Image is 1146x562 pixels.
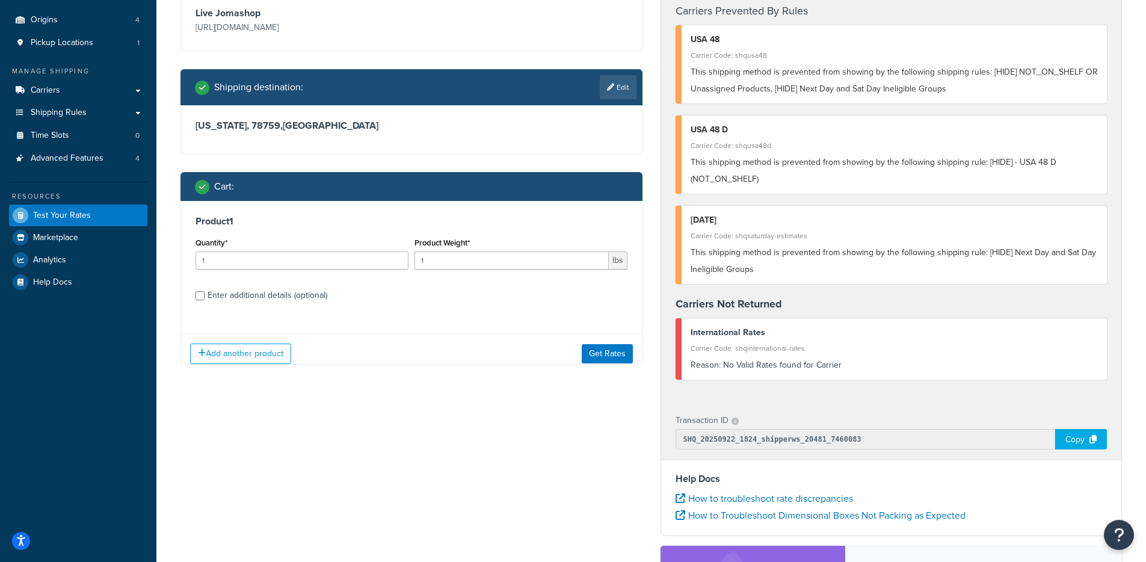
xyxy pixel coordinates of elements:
[9,32,147,54] li: Pickup Locations
[31,153,103,164] span: Advanced Features
[135,131,140,141] span: 0
[1055,429,1107,449] div: Copy
[31,131,69,141] span: Time Slots
[196,120,627,132] h3: [US_STATE], 78759 , [GEOGRAPHIC_DATA]
[196,252,408,270] input: 0
[691,31,1098,48] div: USA 48
[609,252,627,270] span: lbs
[691,357,1098,374] div: No Valid Rates found for Carrier
[196,19,408,36] p: [URL][DOMAIN_NAME]
[9,102,147,124] a: Shipping Rules
[9,147,147,170] a: Advanced Features4
[31,15,58,25] span: Origins
[135,15,140,25] span: 4
[691,359,721,371] span: Reason:
[214,82,303,93] h2: Shipping destination :
[691,324,1098,341] div: International Rates
[9,227,147,249] a: Marketplace
[9,249,147,271] a: Analytics
[9,125,147,147] a: Time Slots0
[691,156,1056,185] span: This shipping method is prevented from showing by the following shipping rule: [HIDE] - USA 48 D ...
[676,296,782,312] strong: Carriers Not Returned
[9,66,147,76] div: Manage Shipping
[9,32,147,54] a: Pickup Locations1
[137,38,140,48] span: 1
[9,125,147,147] li: Time Slots
[33,233,78,243] span: Marketplace
[9,271,147,293] a: Help Docs
[691,227,1098,244] div: Carrier Code: shqsaturday-estimates
[691,246,1096,276] span: This shipping method is prevented from showing by the following shipping rule: [HIDE] Next Day an...
[9,9,147,31] a: Origins4
[414,252,609,270] input: 0.00
[600,75,636,99] a: Edit
[9,9,147,31] li: Origins
[676,3,1107,19] h4: Carriers Prevented By Rules
[214,181,234,192] h2: Cart :
[33,277,72,288] span: Help Docs
[691,47,1098,64] div: Carrier Code: shqusa48
[676,492,853,505] a: How to troubleshoot rate discrepancies
[135,153,140,164] span: 4
[31,85,60,96] span: Carriers
[676,472,1107,486] h4: Help Docs
[196,7,408,19] h3: Live Jomashop
[31,38,93,48] span: Pickup Locations
[691,212,1098,229] div: [DATE]
[1104,520,1134,550] button: Open Resource Center
[196,215,627,227] h3: Product 1
[33,211,91,221] span: Test Your Rates
[676,508,966,522] a: How to Troubleshoot Dimensional Boxes Not Packing as Expected
[9,205,147,226] a: Test Your Rates
[676,412,729,429] p: Transaction ID
[691,137,1098,154] div: Carrier Code: shqusa48d
[196,291,205,300] input: Enter additional details (optional)
[9,191,147,202] div: Resources
[582,344,633,363] button: Get Rates
[9,147,147,170] li: Advanced Features
[190,344,291,364] button: Add another product
[31,108,87,118] span: Shipping Rules
[33,255,66,265] span: Analytics
[691,340,1098,357] div: Carrier Code: shqinternational-rates
[9,79,147,102] a: Carriers
[414,238,470,247] label: Product Weight*
[691,122,1098,138] div: USA 48 D
[691,66,1098,95] span: This shipping method is prevented from showing by the following shipping rules: [HIDE] NOT_ON_SHE...
[208,287,327,304] div: Enter additional details (optional)
[196,238,227,247] label: Quantity*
